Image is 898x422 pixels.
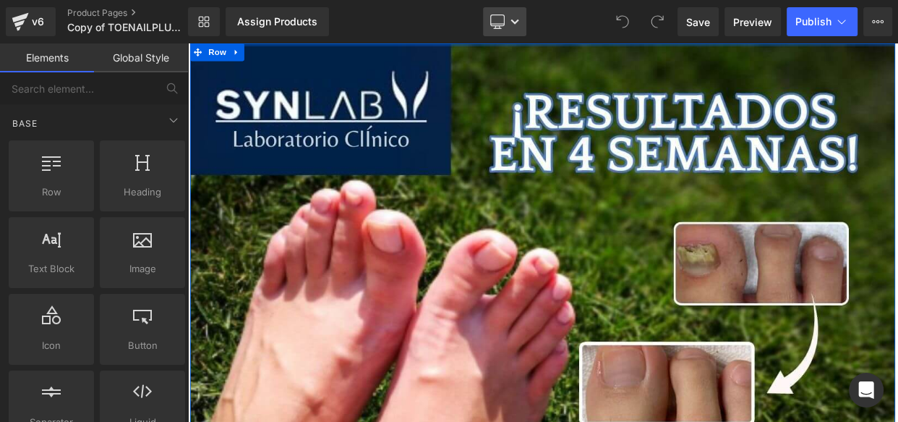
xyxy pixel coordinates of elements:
span: Copy of TOENAILPLUS OFERTA 2 [67,22,184,33]
a: v6 [6,7,56,36]
button: More [863,7,892,36]
span: Text Block [13,261,90,277]
button: Publish [787,7,858,36]
span: Button [104,338,181,353]
span: Icon [13,338,90,353]
span: Save [686,14,710,30]
span: Heading [104,185,181,200]
div: v6 [29,12,47,31]
span: Row [13,185,90,200]
div: Assign Products [237,16,317,28]
a: Product Pages [67,7,212,19]
button: Redo [643,7,672,36]
a: New Library [188,7,220,36]
a: Global Style [94,43,188,72]
span: Image [104,261,181,277]
span: Publish [795,16,831,28]
span: Base [11,117,39,130]
button: Undo [608,7,637,36]
a: Preview [724,7,781,36]
div: Open Intercom Messenger [849,373,884,408]
span: Preview [733,14,772,30]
